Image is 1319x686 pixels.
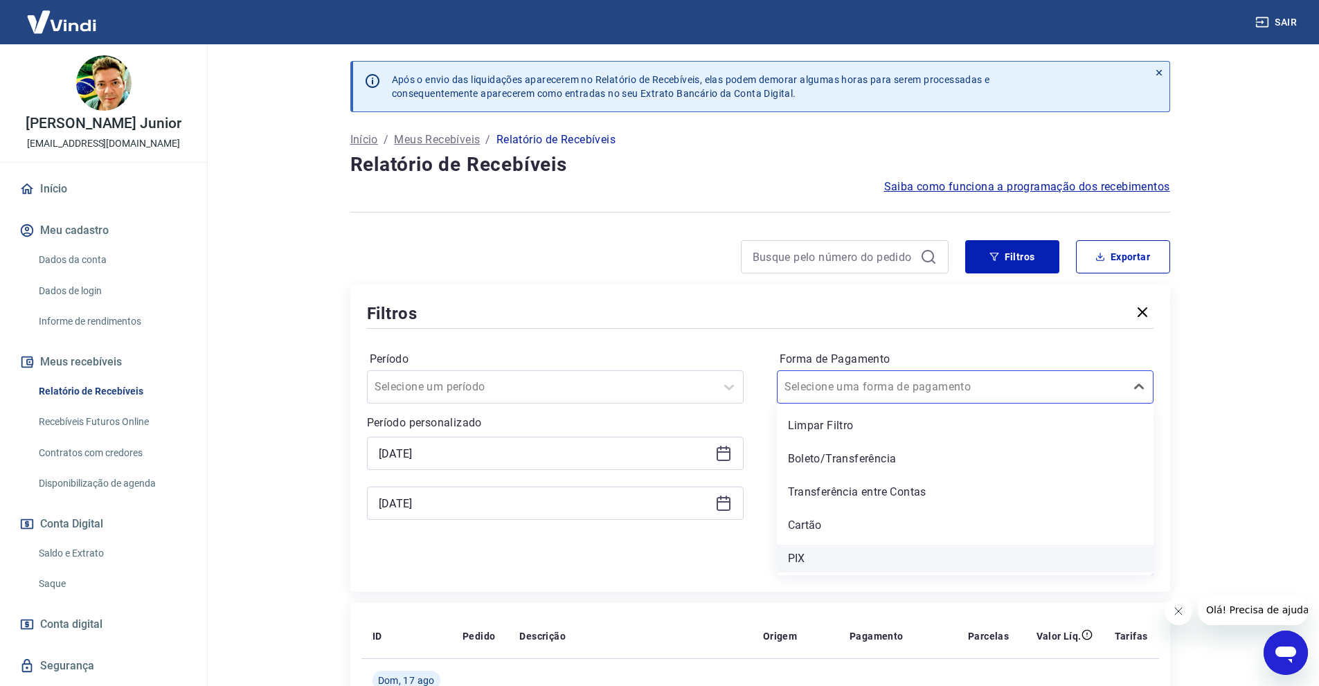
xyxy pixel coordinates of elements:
button: Sair [1253,10,1302,35]
iframe: Fechar mensagem [1165,597,1192,625]
p: Período personalizado [367,415,744,431]
iframe: Botão para abrir a janela de mensagens [1264,631,1308,675]
img: 40958a5d-ac93-4d9b-8f90-c2e9f6170d14.jpeg [76,55,132,111]
p: / [384,132,388,148]
p: / [485,132,490,148]
span: Olá! Precisa de ajuda? [8,10,116,21]
h5: Filtros [367,303,418,325]
p: Relatório de Recebíveis [496,132,616,148]
p: Após o envio das liquidações aparecerem no Relatório de Recebíveis, elas podem demorar algumas ho... [392,73,990,100]
button: Meus recebíveis [17,347,190,377]
a: Disponibilização de agenda [33,469,190,498]
button: Conta Digital [17,509,190,539]
div: Limpar Filtro [777,412,1154,440]
div: Boleto/Transferência [777,445,1154,473]
a: Relatório de Recebíveis [33,377,190,406]
p: Origem [763,629,797,643]
a: Saiba como funciona a programação dos recebimentos [884,179,1170,195]
label: Período [370,351,741,368]
span: Conta digital [40,615,102,634]
a: Saldo e Extrato [33,539,190,568]
label: Forma de Pagamento [780,351,1151,368]
button: Meu cadastro [17,215,190,246]
a: Conta digital [17,609,190,640]
button: Filtros [965,240,1059,273]
a: Dados de login [33,277,190,305]
a: Contratos com credores [33,439,190,467]
iframe: Mensagem da empresa [1198,595,1308,625]
div: Cartão [777,512,1154,539]
a: Dados da conta [33,246,190,274]
input: Data final [379,493,710,514]
p: Tarifas [1115,629,1148,643]
input: Busque pelo número do pedido [753,246,915,267]
a: Recebíveis Futuros Online [33,408,190,436]
a: Início [17,174,190,204]
h4: Relatório de Recebíveis [350,151,1170,179]
p: [EMAIL_ADDRESS][DOMAIN_NAME] [27,136,180,151]
p: Descrição [519,629,566,643]
a: Meus Recebíveis [394,132,480,148]
button: Exportar [1076,240,1170,273]
p: Pedido [463,629,495,643]
div: PIX [777,545,1154,572]
p: ID [373,629,382,643]
a: Início [350,132,378,148]
p: Parcelas [968,629,1009,643]
input: Data inicial [379,443,710,464]
div: Transferência entre Contas [777,478,1154,506]
a: Saque [33,570,190,598]
a: Segurança [17,651,190,681]
img: Vindi [17,1,107,43]
p: Valor Líq. [1037,629,1082,643]
a: Informe de rendimentos [33,307,190,336]
p: Pagamento [850,629,904,643]
p: [PERSON_NAME] Junior [26,116,181,131]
